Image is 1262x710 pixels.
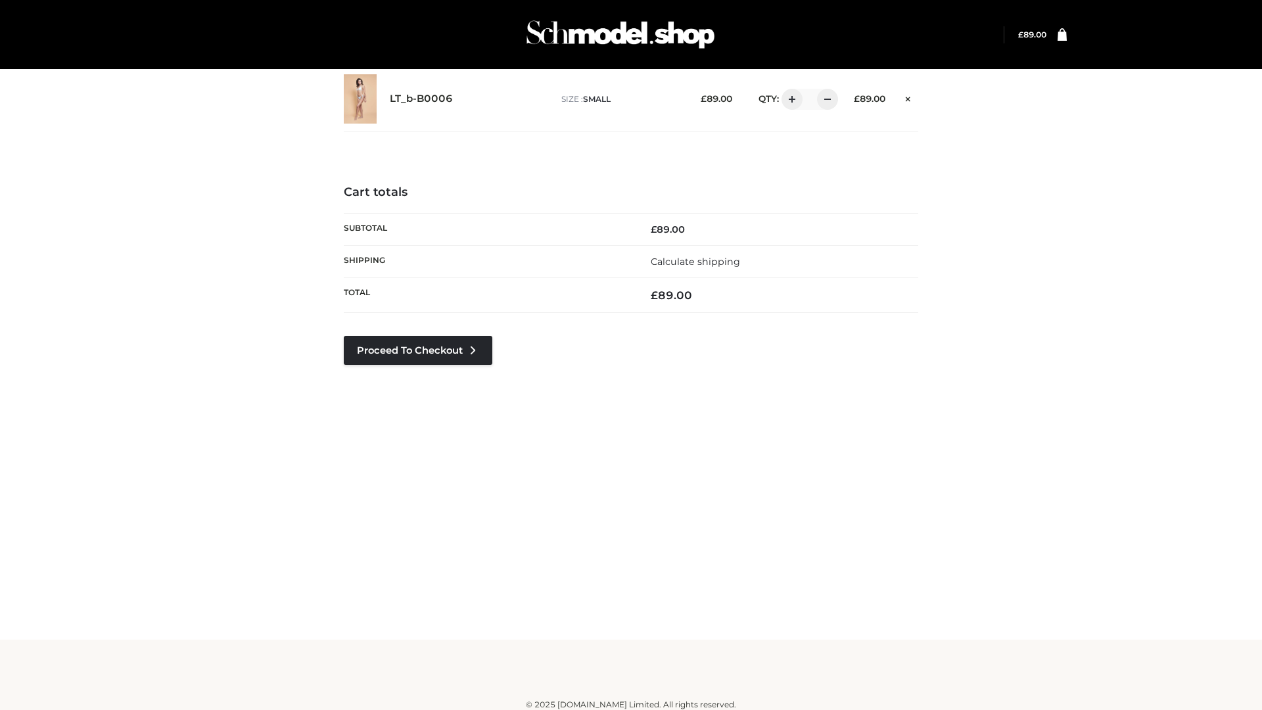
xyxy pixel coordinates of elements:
span: £ [701,93,707,104]
span: £ [651,224,657,235]
th: Shipping [344,245,631,277]
bdi: 89.00 [651,224,685,235]
a: Calculate shipping [651,256,740,268]
span: £ [1018,30,1023,39]
a: LT_b-B0006 [390,93,453,105]
span: SMALL [583,94,611,104]
bdi: 89.00 [1018,30,1046,39]
bdi: 89.00 [651,289,692,302]
span: £ [854,93,860,104]
h4: Cart totals [344,185,918,200]
div: QTY: [745,89,833,110]
th: Subtotal [344,213,631,245]
a: £89.00 [1018,30,1046,39]
bdi: 89.00 [701,93,732,104]
a: Remove this item [899,89,918,106]
bdi: 89.00 [854,93,885,104]
p: size : [561,93,680,105]
th: Total [344,278,631,313]
a: Proceed to Checkout [344,336,492,365]
img: LT_b-B0006 - SMALL [344,74,377,124]
span: £ [651,289,658,302]
img: Schmodel Admin 964 [522,9,719,60]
